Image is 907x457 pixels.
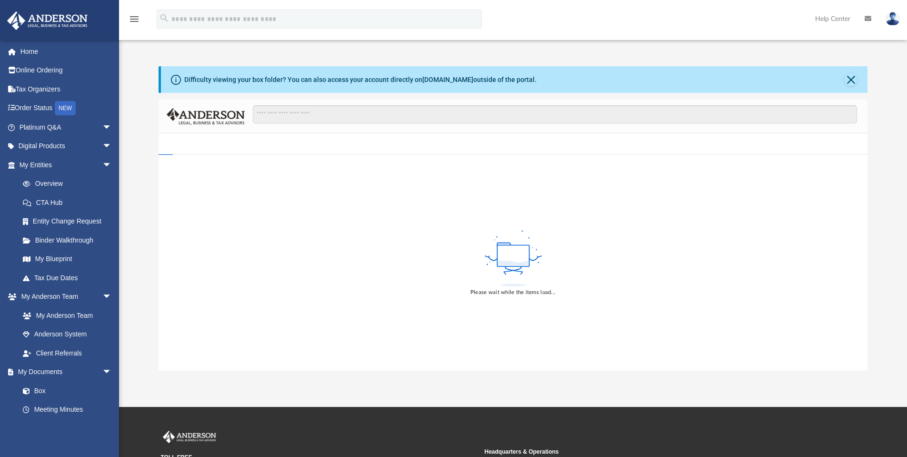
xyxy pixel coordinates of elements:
i: search [159,13,169,23]
img: Anderson Advisors Platinum Portal [161,431,218,443]
a: My Anderson Teamarrow_drop_down [7,287,121,306]
a: CTA Hub [13,193,126,212]
span: arrow_drop_down [102,287,121,307]
a: Entity Change Request [13,212,126,231]
img: Anderson Advisors Platinum Portal [4,11,90,30]
a: Online Ordering [7,61,126,80]
a: Anderson System [13,325,121,344]
div: Difficulty viewing your box folder? You can also access your account directly on outside of the p... [184,75,537,85]
a: My Documentsarrow_drop_down [7,363,121,382]
a: Home [7,42,126,61]
a: Platinum Q&Aarrow_drop_down [7,118,126,137]
div: Please wait while the items load... [470,288,556,297]
input: Search files and folders [253,105,857,123]
small: Headquarters & Operations [485,447,802,456]
i: menu [129,13,140,25]
img: User Pic [886,12,900,26]
span: arrow_drop_down [102,137,121,156]
a: Order StatusNEW [7,99,126,118]
a: Digital Productsarrow_drop_down [7,137,126,156]
span: arrow_drop_down [102,118,121,137]
a: Forms Library [13,419,117,438]
a: My Entitiesarrow_drop_down [7,155,126,174]
a: Meeting Minutes [13,400,121,419]
a: Tax Organizers [7,80,126,99]
span: arrow_drop_down [102,363,121,382]
a: My Anderson Team [13,306,117,325]
a: Client Referrals [13,344,121,363]
a: Tax Due Dates [13,268,126,287]
a: Binder Walkthrough [13,231,126,250]
a: [DOMAIN_NAME] [422,76,473,83]
a: Box [13,381,117,400]
div: NEW [55,101,76,115]
button: Close [844,73,857,86]
a: My Blueprint [13,250,121,269]
a: Overview [13,174,126,193]
a: menu [129,18,140,25]
span: arrow_drop_down [102,155,121,175]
